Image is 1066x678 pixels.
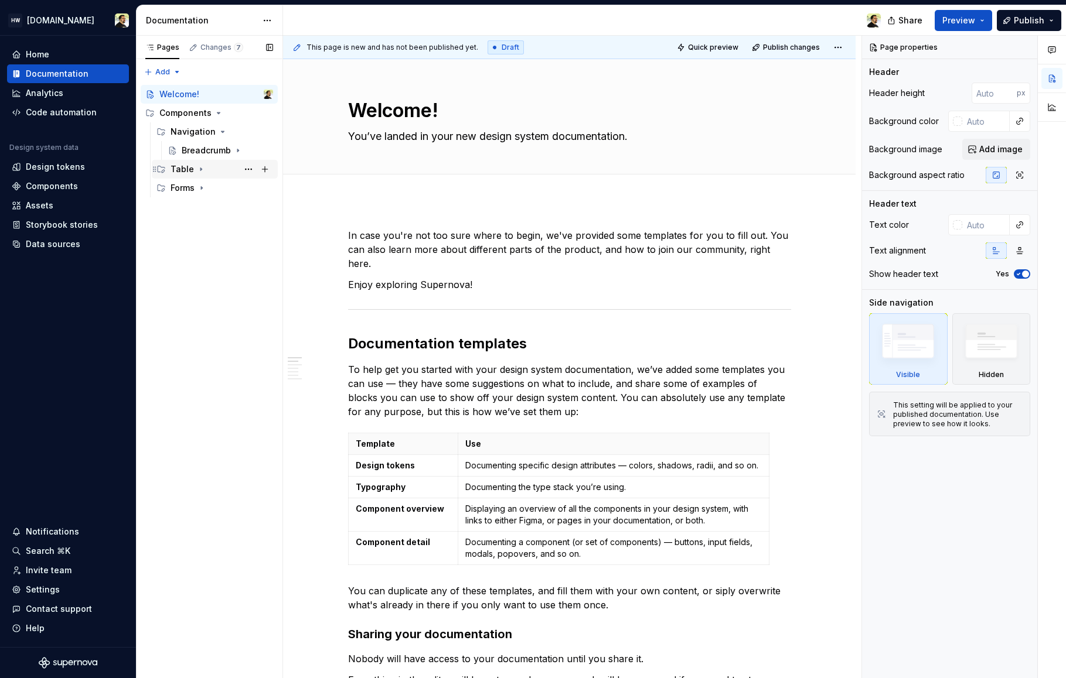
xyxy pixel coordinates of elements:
a: Home [7,45,129,64]
div: Forms [171,182,195,194]
button: Quick preview [673,39,744,56]
button: Notifications [7,522,129,541]
div: Side navigation [869,297,934,309]
div: Table [152,160,278,179]
a: Breadcrumb [163,141,278,160]
input: Auto [972,83,1017,104]
button: HW[DOMAIN_NAME]Honza Toman [2,8,134,33]
strong: Typography [356,482,406,492]
div: Data sources [26,238,80,250]
div: Header height [869,87,925,99]
h3: Sharing your documentation [348,626,791,642]
img: Honza Toman [115,13,129,28]
div: Documentation [146,15,257,26]
input: Auto [962,214,1010,235]
div: Header [869,66,899,78]
div: Visible [869,313,948,385]
div: Contact support [26,603,92,615]
div: Visible [896,370,920,379]
a: Storybook stories [7,215,129,234]
div: Header text [869,198,917,210]
div: Navigation [171,126,216,138]
strong: Component detail [356,537,430,547]
div: Documentation [26,68,88,80]
p: Documenting the type stack you’re using. [465,481,762,493]
a: Settings [7,580,129,599]
a: Welcome!Honza Toman [141,85,278,104]
p: Documenting a component (or set of components) — buttons, input fields, modals, popovers, and so on. [465,536,762,560]
a: Components [7,177,129,196]
div: [DOMAIN_NAME] [27,15,94,26]
div: Home [26,49,49,60]
a: Invite team [7,561,129,580]
button: Share [881,10,930,31]
button: Add [141,64,185,80]
p: Documenting specific design attributes — colors, shadows, radii, and so on. [465,460,762,471]
div: Changes [200,43,243,52]
div: Background color [869,115,939,127]
span: Quick preview [688,43,738,52]
div: HW [8,13,22,28]
span: This page is new and has not been published yet. [306,43,478,52]
strong: Component overview [356,504,444,513]
div: Text color [869,219,909,231]
button: Contact support [7,600,129,618]
strong: Design tokens [356,460,415,470]
div: Welcome! [159,88,199,100]
div: Components [26,180,78,192]
div: Components [141,104,278,122]
button: Add image [962,139,1030,160]
svg: Supernova Logo [39,657,97,669]
span: 7 [234,43,243,52]
a: Documentation [7,64,129,83]
p: Displaying an overview of all the components in your design system, with links to either Figma, o... [465,503,762,526]
div: Hidden [952,313,1031,385]
a: Analytics [7,84,129,102]
h2: Documentation templates [348,334,791,353]
textarea: You’ve landed in your new design system documentation. [346,127,789,146]
div: Assets [26,200,53,211]
button: Preview [935,10,992,31]
div: Invite team [26,564,71,576]
div: Background aspect ratio [869,169,965,181]
p: Nobody will have access to your documentation until you share it. [348,652,791,666]
div: Breadcrumb [182,145,231,156]
div: Code automation [26,107,97,118]
div: Hidden [979,370,1004,379]
span: Draft [502,43,519,52]
div: Table [171,163,194,175]
div: Pages [145,43,179,52]
p: In case you're not too sure where to begin, we've provided some templates for you to fill out. Yo... [348,228,791,270]
textarea: Welcome! [346,97,789,125]
button: Search ⌘K [7,542,129,560]
p: To help get you started with your design system documentation, we’ve added some templates you can... [348,362,791,419]
p: px [1017,88,1026,98]
input: Auto [962,111,1010,132]
button: Publish changes [748,39,825,56]
span: Publish changes [763,43,820,52]
img: Honza Toman [264,90,273,99]
div: Page tree [141,85,278,197]
div: Storybook stories [26,219,98,231]
p: You can duplicate any of these templates, and fill them with your own content, or siply overwrite... [348,584,791,612]
span: Add image [979,143,1023,155]
div: Background image [869,143,942,155]
img: Honza Toman [867,13,881,28]
p: Template [356,438,451,450]
div: Show header text [869,268,938,280]
span: Publish [1014,15,1044,26]
span: Preview [942,15,975,26]
div: Forms [152,179,278,197]
button: Help [7,619,129,638]
div: Navigation [152,122,278,141]
a: Design tokens [7,157,129,176]
div: Design tokens [26,161,85,173]
div: Notifications [26,526,79,537]
button: Publish [997,10,1061,31]
div: Analytics [26,87,63,99]
a: Data sources [7,235,129,254]
div: Help [26,622,45,634]
div: Components [159,107,212,119]
label: Yes [996,269,1009,279]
